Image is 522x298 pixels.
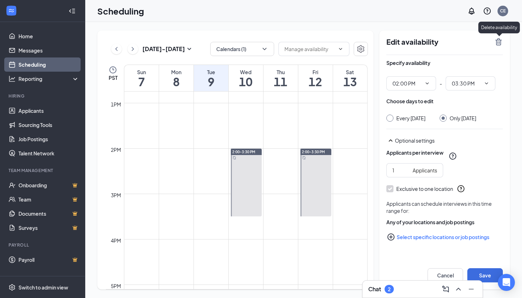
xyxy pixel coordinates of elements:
div: Switch to admin view [18,284,68,291]
a: Messages [18,43,79,57]
button: Cancel [428,268,463,282]
h1: Scheduling [97,5,144,17]
div: Hiring [9,93,78,99]
div: Tue [194,68,228,76]
a: SurveysCrown [18,221,79,235]
button: Select specific locations or job postingsPlusCircle [386,230,503,244]
svg: SmallChevronUp [386,136,395,145]
button: ChevronUp [453,283,464,295]
svg: PlusCircle [387,233,395,241]
svg: Settings [9,284,16,291]
h1: 10 [229,76,263,88]
span: 2:00-3:30 PM [232,149,255,154]
svg: ChevronLeft [113,45,120,53]
a: September 8, 2025 [159,65,194,91]
a: Scheduling [18,57,79,72]
h1: 12 [298,76,333,88]
a: PayrollCrown [18,253,79,267]
a: DocumentsCrown [18,206,79,221]
div: Exclusive to one location [396,185,453,192]
svg: Clock [109,66,117,74]
svg: ChevronDown [424,81,430,86]
svg: QuestionInfo [448,152,457,160]
button: Settings [354,42,368,56]
svg: QuestionInfo [483,7,491,15]
h1: 8 [159,76,194,88]
div: Fri [298,68,333,76]
svg: SmallChevronDown [185,45,194,53]
button: Minimize [466,283,477,295]
h2: Edit availability [386,38,490,46]
button: ChevronLeft [111,44,122,54]
a: Talent Network [18,146,79,160]
svg: TrashOutline [494,38,503,46]
a: Job Postings [18,132,79,146]
div: Open Intercom Messenger [498,274,515,291]
button: Calendars (1)ChevronDown [210,42,274,56]
div: Delete availability [478,22,520,33]
h1: 9 [194,76,228,88]
input: Manage availability [284,45,335,53]
div: - [386,76,503,90]
svg: ChevronDown [484,81,489,86]
div: 2pm [109,146,123,154]
svg: Minimize [467,285,475,293]
a: TeamCrown [18,192,79,206]
a: OnboardingCrown [18,178,79,192]
svg: Sync [233,156,236,160]
button: ComposeMessage [440,283,451,295]
div: Optional settings [386,136,503,145]
div: Wed [229,68,263,76]
h3: [DATE] - [DATE] [142,45,185,53]
div: Any of your locations and job postings [386,219,503,226]
div: Only [DATE] [450,115,476,122]
div: 2 [388,286,391,292]
a: September 7, 2025 [124,65,159,91]
svg: ComposeMessage [441,285,450,293]
div: Every [DATE] [396,115,425,122]
h1: 13 [333,76,368,88]
div: Applicants per interview [386,149,444,156]
a: September 9, 2025 [194,65,228,91]
a: Home [18,29,79,43]
h1: 11 [263,76,298,88]
svg: ChevronRight [129,45,136,53]
svg: Collapse [69,7,76,15]
div: Specify availability [386,59,430,66]
div: Mon [159,68,194,76]
h3: Chat [368,285,381,293]
div: Payroll [9,242,78,248]
div: Applicants [413,166,437,174]
div: 4pm [109,237,123,244]
a: September 12, 2025 [298,65,333,91]
a: September 13, 2025 [333,65,368,91]
a: Sourcing Tools [18,118,79,132]
svg: WorkstreamLogo [8,7,15,14]
svg: Sync [302,156,306,160]
svg: QuestionInfo [457,184,465,193]
svg: ChevronUp [454,285,463,293]
div: Sun [124,68,159,76]
button: Save [467,268,503,282]
div: Choose days to edit [386,98,434,105]
div: 3pm [109,191,123,199]
h1: 7 [124,76,159,88]
a: Applicants [18,104,79,118]
span: 2:00-3:30 PM [302,149,325,154]
div: Applicants can schedule interviews in this time range for: [386,200,503,214]
a: September 11, 2025 [263,65,298,91]
svg: Settings [357,45,365,53]
svg: ChevronDown [338,46,343,52]
div: 1pm [109,100,123,108]
a: September 10, 2025 [229,65,263,91]
div: Team Management [9,167,78,173]
div: Optional settings [395,137,503,144]
div: 5pm [109,282,123,290]
svg: ChevronDown [261,45,268,53]
svg: Notifications [467,7,476,15]
div: Sat [333,68,368,76]
div: Thu [263,68,298,76]
button: ChevronRight [127,44,138,54]
span: PST [109,74,118,81]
